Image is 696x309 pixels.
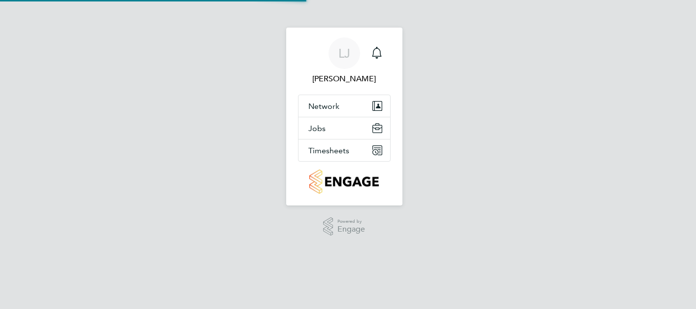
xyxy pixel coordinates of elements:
[323,217,365,236] a: Powered byEngage
[337,217,365,226] span: Powered by
[298,37,391,85] a: LJ[PERSON_NAME]
[337,225,365,234] span: Engage
[308,146,349,155] span: Timesheets
[298,73,391,85] span: Lewis Jenner
[298,139,390,161] button: Timesheets
[309,170,379,194] img: countryside-properties-logo-retina.png
[308,102,339,111] span: Network
[298,95,390,117] button: Network
[308,124,326,133] span: Jobs
[298,117,390,139] button: Jobs
[286,28,402,206] nav: Main navigation
[338,47,350,60] span: LJ
[298,170,391,194] a: Go to home page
